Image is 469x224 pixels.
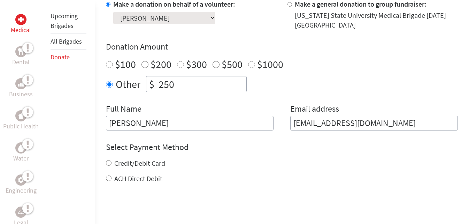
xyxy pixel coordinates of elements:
label: Email address [290,103,339,116]
label: $1000 [257,58,283,71]
label: $100 [115,58,136,71]
a: Upcoming Brigades [51,12,78,30]
img: Engineering [18,177,24,183]
div: Dental [15,46,26,57]
li: Donate [51,50,86,65]
label: Full Name [106,103,141,116]
div: Public Health [15,110,26,121]
div: Business [15,78,26,89]
a: WaterWater [13,142,29,163]
p: Business [9,89,33,99]
p: Public Health [3,121,39,131]
a: Donate [51,53,70,61]
img: Business [18,81,24,87]
label: ACH Direct Debit [114,174,162,183]
p: Medical [11,25,31,35]
p: Engineering [6,186,37,195]
a: Public HealthPublic Health [3,110,39,131]
img: Public Health [18,112,24,119]
label: $300 [186,58,207,71]
div: Engineering [15,174,26,186]
div: $ [146,76,157,92]
input: Your Email [290,116,458,130]
label: $500 [222,58,243,71]
label: Other [116,76,140,92]
div: Water [15,142,26,154]
img: Dental [18,48,24,55]
img: Legal Empowerment [18,210,24,214]
h4: Donation Amount [106,41,458,52]
img: Medical [18,17,24,22]
div: Medical [15,14,26,25]
h4: Select Payment Method [106,142,458,153]
label: $200 [151,58,171,71]
img: Water [18,144,24,152]
a: BusinessBusiness [9,78,33,99]
li: Upcoming Brigades [51,8,86,34]
div: [US_STATE] State University Medical Brigade [DATE] [GEOGRAPHIC_DATA] [295,10,458,30]
p: Dental [12,57,30,67]
a: All Brigades [51,37,82,45]
p: Water [13,154,29,163]
a: EngineeringEngineering [6,174,37,195]
a: DentalDental [12,46,30,67]
input: Enter Full Name [106,116,274,130]
input: Enter Amount [157,76,246,92]
label: Credit/Debit Card [114,159,165,167]
a: MedicalMedical [11,14,31,35]
li: All Brigades [51,34,86,50]
div: Legal Empowerment [15,207,26,218]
